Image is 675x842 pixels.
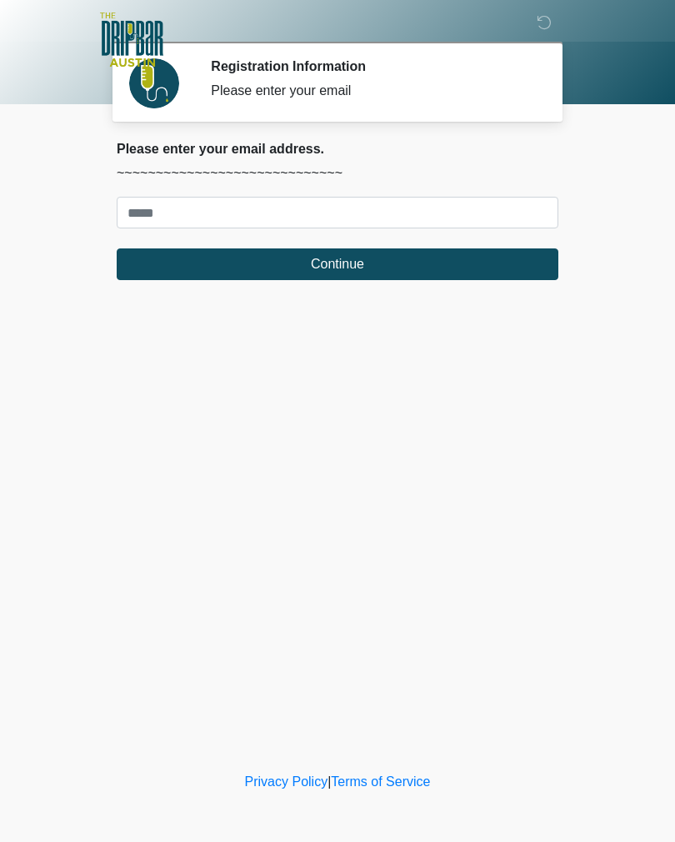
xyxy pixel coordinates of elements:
a: | [327,774,331,789]
p: ~~~~~~~~~~~~~~~~~~~~~~~~~~~~~ [117,163,558,183]
a: Privacy Policy [245,774,328,789]
h2: Please enter your email address. [117,141,558,157]
div: Please enter your email [211,81,533,101]
button: Continue [117,248,558,280]
img: Agent Avatar [129,58,179,108]
img: The DRIPBaR - Austin The Domain Logo [100,13,163,67]
a: Terms of Service [331,774,430,789]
